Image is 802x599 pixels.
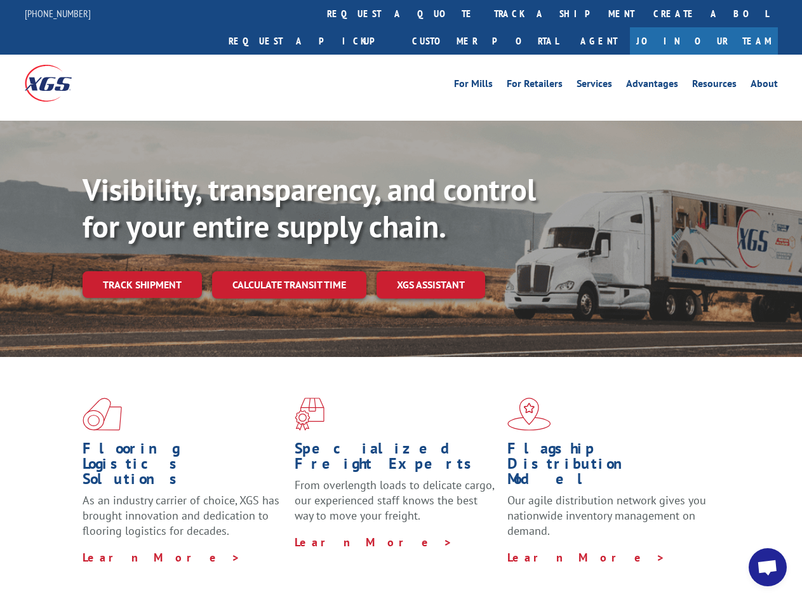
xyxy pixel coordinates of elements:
img: xgs-icon-total-supply-chain-intelligence-red [83,398,122,431]
a: [PHONE_NUMBER] [25,7,91,20]
a: Services [577,79,612,93]
a: Learn More > [83,550,241,565]
div: Open chat [749,548,787,586]
a: Resources [692,79,737,93]
a: Calculate transit time [212,271,366,299]
b: Visibility, transparency, and control for your entire supply chain. [83,170,536,246]
a: Track shipment [83,271,202,298]
a: Advantages [626,79,678,93]
a: Learn More > [295,535,453,549]
h1: Flagship Distribution Model [507,441,710,493]
a: Learn More > [507,550,665,565]
a: XGS ASSISTANT [377,271,485,299]
a: About [751,79,778,93]
a: For Mills [454,79,493,93]
a: Agent [568,27,630,55]
img: xgs-icon-focused-on-flooring-red [295,398,324,431]
a: Customer Portal [403,27,568,55]
img: xgs-icon-flagship-distribution-model-red [507,398,551,431]
h1: Specialized Freight Experts [295,441,497,478]
span: As an industry carrier of choice, XGS has brought innovation and dedication to flooring logistics... [83,493,279,538]
a: Request a pickup [219,27,403,55]
span: Our agile distribution network gives you nationwide inventory management on demand. [507,493,706,538]
h1: Flooring Logistics Solutions [83,441,285,493]
p: From overlength loads to delicate cargo, our experienced staff knows the best way to move your fr... [295,478,497,534]
a: Join Our Team [630,27,778,55]
a: For Retailers [507,79,563,93]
